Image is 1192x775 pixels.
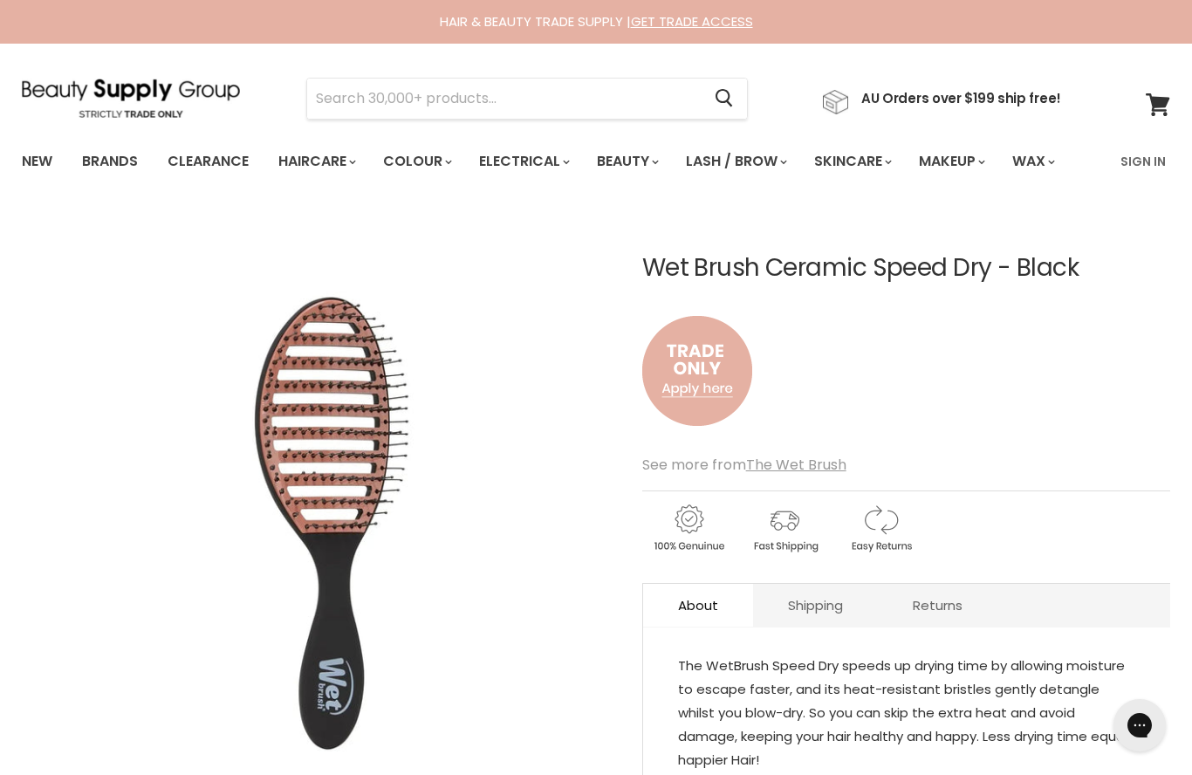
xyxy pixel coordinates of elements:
a: GET TRADE ACCESS [631,12,753,31]
a: Returns [878,584,997,627]
a: About [643,584,753,627]
a: Shipping [753,584,878,627]
img: genuine.gif [642,502,735,555]
a: Skincare [801,143,902,180]
a: Makeup [906,143,996,180]
img: to.png [642,298,752,443]
a: Colour [370,143,462,180]
img: returns.gif [834,502,927,555]
input: Search [307,79,701,119]
a: Beauty [584,143,669,180]
img: shipping.gif [738,502,831,555]
a: Clearance [154,143,262,180]
a: Lash / Brow [673,143,798,180]
a: Haircare [265,143,367,180]
a: Electrical [466,143,580,180]
iframe: Gorgias live chat messenger [1105,693,1175,758]
a: The Wet Brush [746,455,846,475]
a: Sign In [1110,143,1176,180]
ul: Main menu [9,136,1090,187]
form: Product [306,78,748,120]
span: The WetBrush Speed Dry speeds up drying time by allowing moisture to escape faster, and its heat-... [678,656,1134,769]
a: Wax [999,143,1065,180]
h1: Wet Brush Ceramic Speed Dry - Black [642,255,1170,282]
span: See more from [642,455,846,475]
a: Brands [69,143,151,180]
button: Search [701,79,747,119]
a: New [9,143,65,180]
